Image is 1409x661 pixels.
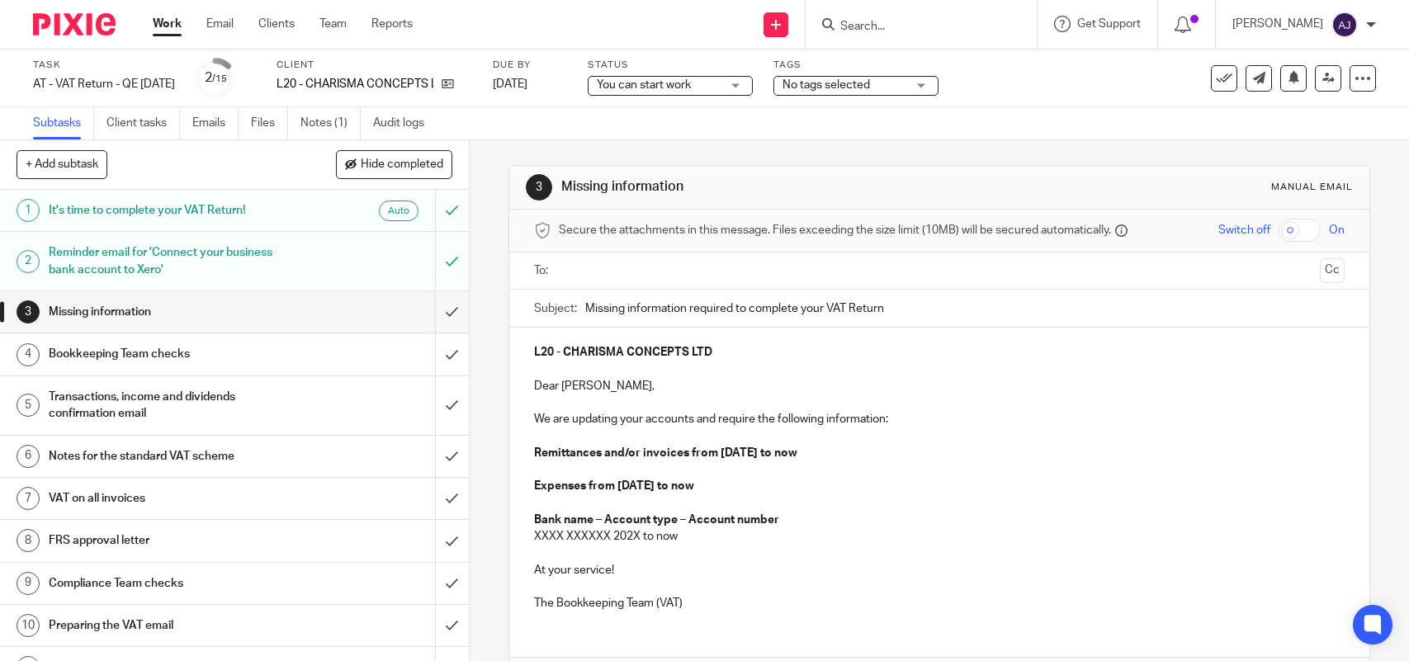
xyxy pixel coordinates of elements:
a: Email [206,16,234,32]
button: Hide completed [336,150,452,178]
h1: Transactions, income and dividends confirmation email [49,385,296,427]
p: XXXX XXXXXX 202X to now [534,528,1344,545]
p: At your service! [534,562,1344,578]
h1: Bookkeeping Team checks [49,342,296,366]
a: Team [319,16,347,32]
div: 9 [17,572,40,595]
p: L20 - CHARISMA CONCEPTS LTD [277,76,433,92]
button: + Add subtask [17,150,107,178]
div: 4 [17,343,40,366]
a: Emails [192,107,239,139]
div: AT - VAT Return - QE 31-08-2025 [33,76,175,92]
span: Switch off [1218,222,1270,238]
h1: Compliance Team checks [49,571,296,596]
div: 3 [526,174,552,201]
span: Hide completed [361,158,443,172]
a: Subtasks [33,107,94,139]
a: Clients [258,16,295,32]
div: 2 [17,250,40,273]
strong: Remittances and/or invoices from [DATE] to now [534,447,797,459]
div: Auto [379,201,418,221]
label: To: [534,262,552,279]
div: 3 [17,300,40,323]
span: No tags selected [783,79,870,91]
label: Tags [773,59,939,72]
h1: VAT on all invoices [49,486,296,511]
strong: Expenses from [DATE] to now [534,480,694,492]
a: Audit logs [373,107,437,139]
div: 10 [17,614,40,637]
button: Cc [1320,258,1345,283]
img: svg%3E [1331,12,1358,38]
h1: FRS approval letter [49,528,296,553]
p: [PERSON_NAME] [1232,16,1323,32]
strong: Bank name – Account type – Account number [534,514,779,526]
h1: It's time to complete your VAT Return! [49,198,296,223]
a: Files [251,107,288,139]
h1: Notes for the standard VAT scheme [49,444,296,469]
label: Task [33,59,175,72]
div: 8 [17,529,40,552]
div: 7 [17,487,40,510]
h1: Missing information [49,300,296,324]
label: Subject: [534,300,577,317]
label: Client [277,59,472,72]
h1: Missing information [561,178,975,196]
a: Client tasks [106,107,180,139]
a: Notes (1) [300,107,361,139]
small: /15 [212,74,227,83]
div: 1 [17,199,40,222]
p: We are updating your accounts and require the following information: [534,411,1344,427]
span: Get Support [1077,18,1141,30]
h1: Reminder email for 'Connect your business bank account to Xero' [49,240,296,282]
span: On [1329,222,1345,238]
div: AT - VAT Return - QE [DATE] [33,76,175,92]
div: 5 [17,394,40,417]
img: Pixie [33,13,116,35]
span: You can start work [597,79,691,91]
span: Secure the attachments in this message. Files exceeding the size limit (10MB) will be secured aut... [559,222,1111,238]
a: Reports [371,16,413,32]
div: 6 [17,445,40,468]
label: Status [588,59,753,72]
p: Dear [PERSON_NAME], [534,378,1344,394]
span: [DATE] [493,78,527,90]
div: Manual email [1271,181,1353,194]
input: Search [839,20,987,35]
a: Work [153,16,182,32]
p: The Bookkeeping Team (VAT) [534,595,1344,611]
div: 2 [205,68,227,87]
strong: L20 - CHARISMA CONCEPTS LTD [534,347,712,358]
label: Due by [493,59,567,72]
h1: Preparing the VAT email [49,613,296,638]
